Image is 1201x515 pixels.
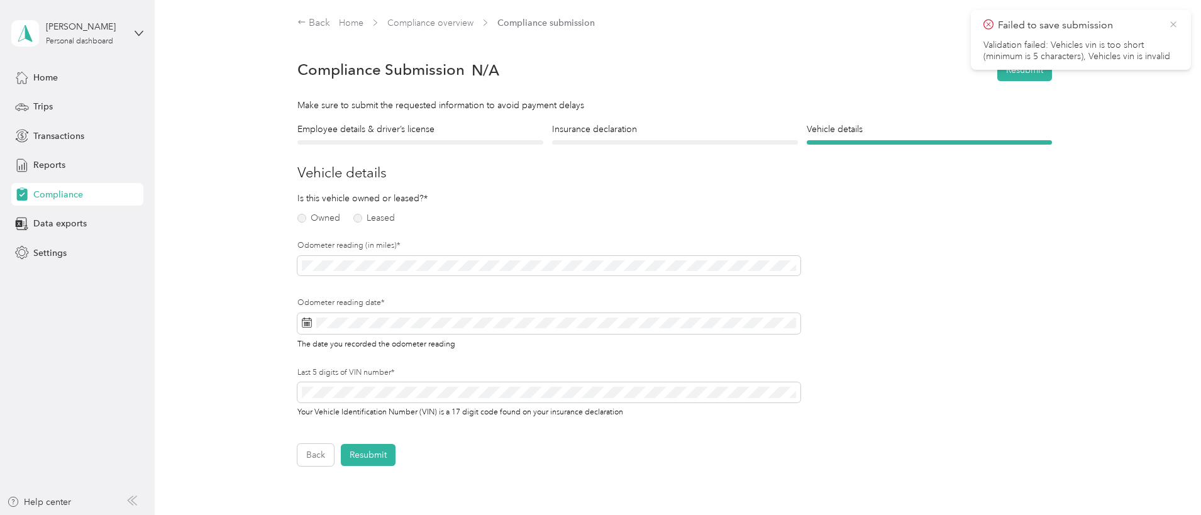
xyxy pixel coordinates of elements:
[297,240,800,252] label: Odometer reading (in miles)*
[297,162,1052,183] h3: Vehicle details
[339,18,363,28] a: Home
[998,18,1159,33] p: Failed to save submission
[297,192,461,205] p: Is this vehicle owned or leased?*
[387,18,473,28] a: Compliance overview
[297,16,330,31] div: Back
[33,158,65,172] span: Reports
[46,38,113,45] div: Personal dashboard
[297,214,340,223] label: Owned
[297,337,455,349] span: The date you recorded the odometer reading
[46,20,125,33] div: [PERSON_NAME]
[33,246,67,260] span: Settings
[297,297,800,309] label: Odometer reading date*
[33,188,83,201] span: Compliance
[1131,445,1201,515] iframe: Everlance-gr Chat Button Frame
[33,130,84,143] span: Transactions
[297,61,465,79] h1: Compliance Submission
[997,59,1052,81] button: Resubmit
[33,71,58,84] span: Home
[33,100,53,113] span: Trips
[472,64,499,77] span: N/A
[297,367,800,379] label: Last 5 digits of VIN number*
[807,123,1053,136] h4: Vehicle details
[297,99,1052,112] div: Make sure to submit the requested information to avoid payment delays
[983,40,1178,62] li: Validation failed: Vehicles vin is too short (minimum is 5 characters), Vehicles vin is invalid
[341,444,396,466] button: Resubmit
[297,123,543,136] h4: Employee details & driver’s license
[7,496,71,509] button: Help center
[297,444,334,466] button: Back
[353,214,395,223] label: Leased
[497,16,595,30] span: Compliance submission
[33,217,87,230] span: Data exports
[552,123,798,136] h4: Insurance declaration
[297,405,623,417] span: Your Vehicle Identification Number (VIN) is a 17 digit code found on your insurance declaration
